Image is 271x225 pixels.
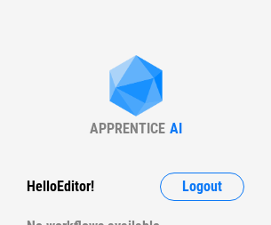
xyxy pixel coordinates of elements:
span: Logout [182,180,222,194]
div: Hello Editor ! [27,173,94,201]
button: Logout [160,173,244,201]
img: Apprentice AI [100,55,171,120]
div: AI [170,120,182,137]
div: APPRENTICE [90,120,165,137]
